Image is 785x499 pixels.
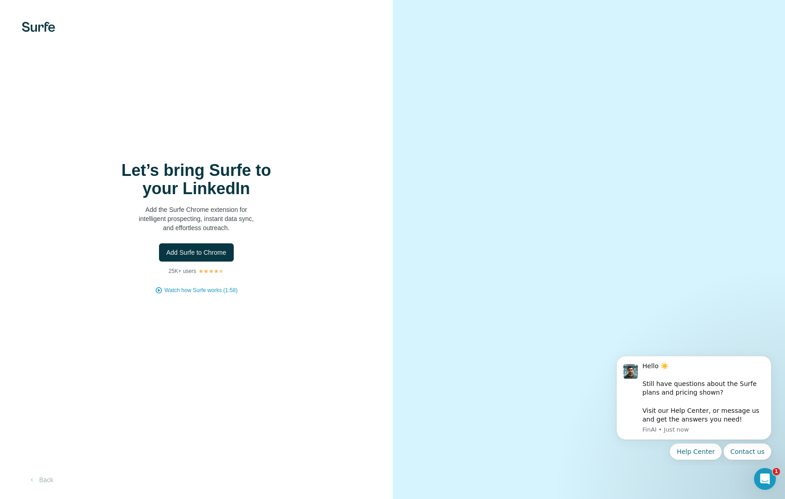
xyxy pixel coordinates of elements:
[198,268,224,274] img: Rating Stars
[773,468,780,475] span: 1
[22,22,55,32] img: Surfe's logo
[169,267,196,275] p: 25K+ users
[105,161,287,198] h1: Let’s bring Surfe to your LinkedIn
[159,243,234,262] button: Add Surfe to Chrome
[105,205,287,232] p: Add the Surfe Chrome extension for intelligent prospecting, instant data sync, and effortless out...
[603,348,785,465] iframe: Intercom notifications message
[754,468,776,490] iframe: Intercom live chat
[166,248,226,257] span: Add Surfe to Chrome
[164,286,237,294] button: Watch how Surfe works (1:58)
[22,472,60,488] button: Back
